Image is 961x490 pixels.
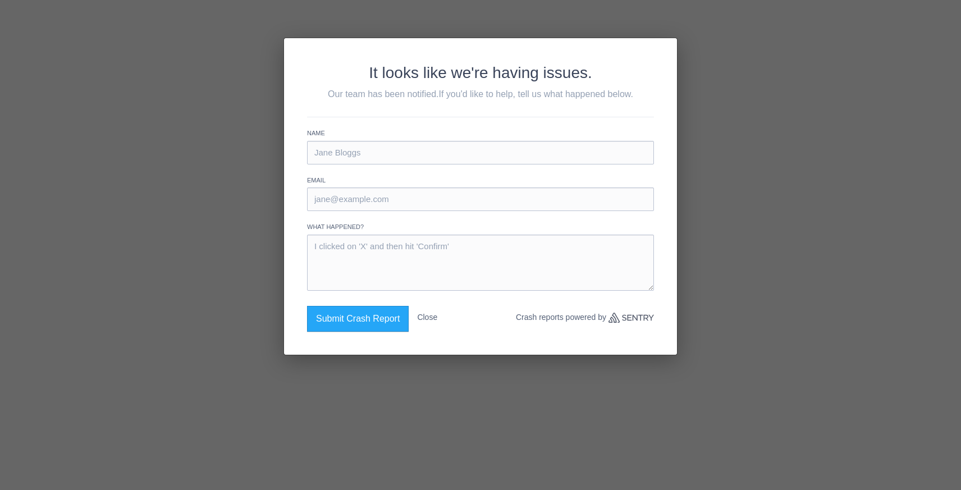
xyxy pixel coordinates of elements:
[439,89,633,99] span: If you'd like to help, tell us what happened below.
[307,88,654,101] p: Our team has been notified.
[516,306,654,329] p: Crash reports powered by
[307,306,409,332] button: Submit Crash Report
[307,61,654,85] h2: It looks like we're having issues.
[608,313,654,323] a: Sentry
[417,306,437,329] button: Close
[307,141,654,164] input: Jane Bloggs
[307,187,654,211] input: jane@example.com
[307,222,654,232] label: What happened?
[307,176,654,185] label: Email
[307,129,654,138] label: Name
